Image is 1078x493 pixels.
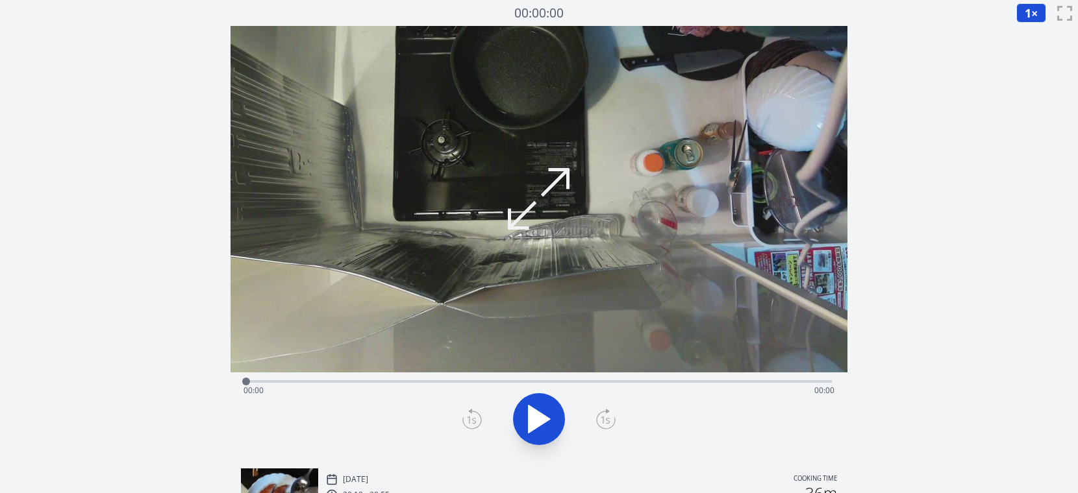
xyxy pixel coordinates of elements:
[814,385,834,396] span: 00:00
[343,474,368,485] p: [DATE]
[514,4,564,23] a: 00:00:00
[1025,5,1031,21] span: 1
[794,474,837,485] p: Cooking time
[1016,3,1046,23] button: 1×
